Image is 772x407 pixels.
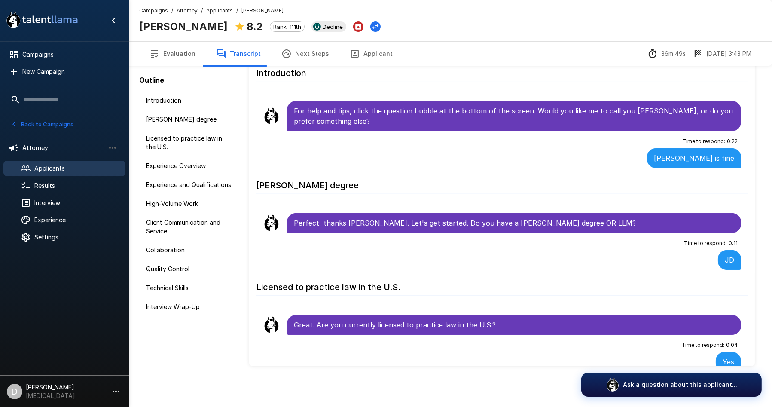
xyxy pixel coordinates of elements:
[139,177,239,193] div: Experience and Qualifications
[236,6,238,15] span: /
[581,373,762,397] button: Ask a question about this applicant...
[353,21,363,32] button: Archive Applicant
[247,20,263,33] b: 8.2
[606,378,619,392] img: logo_glasses@2x.png
[139,242,239,258] div: Collaboration
[271,42,339,66] button: Next Steps
[139,299,239,315] div: Interview Wrap-Up
[139,215,239,239] div: Client Communication and Service
[139,7,168,14] u: Campaigns
[256,273,748,296] h6: Licensed to practice law in the U.S.
[647,49,686,59] div: The time between starting and completing the interview
[270,23,304,30] span: Rank: 111th
[206,42,271,66] button: Transcript
[206,7,233,14] u: Applicants
[294,218,734,228] p: Perfect, thanks [PERSON_NAME]. Let's get started. Do you have a [PERSON_NAME] degree OR LLM?
[146,134,232,151] span: Licensed to practice law in the U.S.
[146,218,232,236] span: Client Communication and Service
[256,59,748,82] h6: Introduction
[263,214,280,232] img: llama_clean.png
[729,239,738,248] span: 0 : 11
[723,357,734,367] p: Yes
[139,76,164,84] b: Outline
[263,316,280,334] img: llama_clean.png
[294,320,734,330] p: Great. Are you currently licensed to practice law in the U.S.?
[726,341,738,349] span: 0 : 04
[725,255,734,265] p: JD
[263,107,280,125] img: llama_clean.png
[146,246,232,254] span: Collaboration
[370,21,381,32] button: Change Stage
[139,280,239,296] div: Technical Skills
[139,158,239,174] div: Experience Overview
[177,7,198,14] u: Attorney
[146,96,232,105] span: Introduction
[139,20,228,33] b: [PERSON_NAME]
[139,196,239,211] div: High-Volume Work
[146,115,232,124] span: [PERSON_NAME] degree
[339,42,403,66] button: Applicant
[682,137,725,146] span: Time to respond :
[146,284,232,292] span: Technical Skills
[706,49,751,58] p: [DATE] 3:43 PM
[311,21,346,32] div: View profile in UKG
[661,49,686,58] p: 36m 49s
[241,6,284,15] span: [PERSON_NAME]
[139,42,206,66] button: Evaluation
[693,49,751,59] div: The date and time when the interview was completed
[146,265,232,273] span: Quality Control
[139,93,239,108] div: Introduction
[146,181,232,189] span: Experience and Qualifications
[139,112,239,127] div: [PERSON_NAME] degree
[319,23,346,30] span: Decline
[313,23,321,31] img: ukg_logo.jpeg
[139,131,239,155] div: Licensed to practice law in the U.S.
[146,162,232,170] span: Experience Overview
[146,303,232,311] span: Interview Wrap-Up
[294,106,734,126] p: For help and tips, click the question bubble at the bottom of the screen. Would you like me to ca...
[654,153,734,163] p: [PERSON_NAME] is fine
[681,341,724,349] span: Time to respond :
[201,6,203,15] span: /
[139,261,239,277] div: Quality Control
[146,199,232,208] span: High-Volume Work
[171,6,173,15] span: /
[623,380,737,389] p: Ask a question about this applicant...
[684,239,727,248] span: Time to respond :
[727,137,738,146] span: 0 : 22
[256,171,748,194] h6: [PERSON_NAME] degree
